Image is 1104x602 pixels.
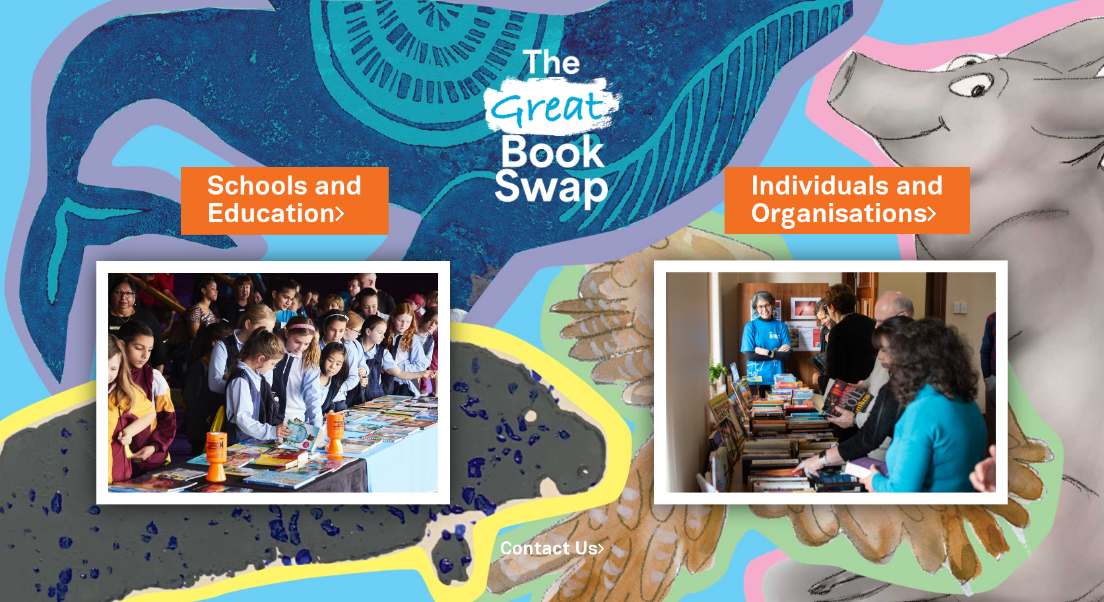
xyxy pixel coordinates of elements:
img: Schools and Education [96,261,451,504]
a: Individuals andOrganisations [751,169,944,232]
a: Schools andEducation [207,169,362,232]
a: Contact Us [500,541,604,558]
img: Great Bookswap logo [470,16,634,233]
img: Individuals and Organisations [654,260,1008,504]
